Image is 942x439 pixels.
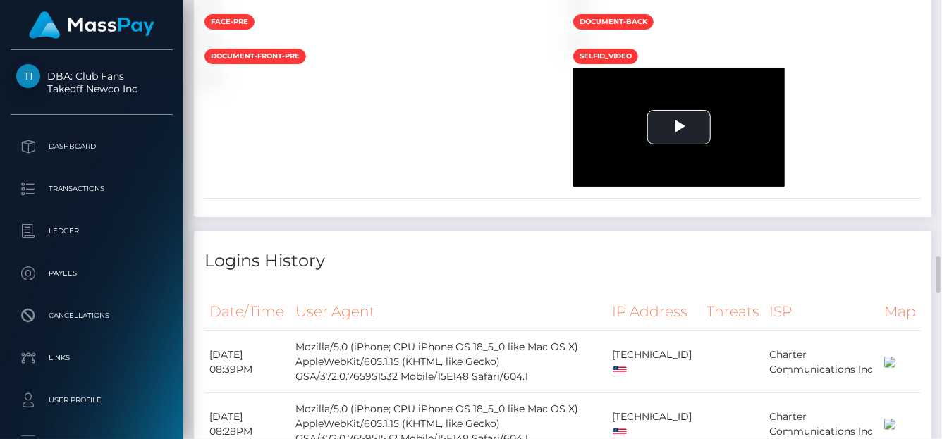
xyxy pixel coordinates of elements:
[647,110,711,144] button: Play Video
[204,70,216,82] img: 5f4653d9-9536-4876-a07d-0382ee023ddc
[608,292,702,331] th: IP Address
[204,49,306,64] span: document-front-pre
[16,263,167,284] p: Payees
[290,331,608,393] td: Mozilla/5.0 (iPhone; CPU iPhone OS 18_5_0 like Mac OS X) AppleWebKit/605.1.15 (KHTML, like Gecko)...
[16,347,167,369] p: Links
[11,256,173,291] a: Payees
[879,292,921,331] th: Map
[573,14,654,30] span: document-back
[613,366,627,374] img: us.png
[204,36,216,47] img: 3264ed25-5829-4021-b59b-f15902d3d4e5
[884,419,895,430] img: 200x100
[204,249,921,273] h4: Logins History
[573,49,638,64] span: selfid_video
[11,70,173,95] span: DBA: Club Fans Takeoff Newco Inc
[573,36,585,47] img: debd6bb7-10d6-41ee-b71c-0463c36ce3e6
[204,14,255,30] span: face-pre
[11,129,173,164] a: Dashboard
[11,340,173,376] a: Links
[290,292,608,331] th: User Agent
[16,64,40,88] img: Takeoff Newco Inc
[573,1,585,13] img: c77aa98a-e0b9-4a22-ad23-ebafa620246b
[764,292,879,331] th: ISP
[11,383,173,418] a: User Profile
[11,171,173,206] a: Transactions
[573,68,785,187] div: Video Player
[204,1,216,13] img: 8850acbb-5c1a-4033-8e9e-a7a519a14406
[16,178,167,199] p: Transactions
[29,11,154,39] img: MassPay Logo
[204,292,290,331] th: Date/Time
[608,331,702,393] td: [TECHNICAL_ID]
[613,428,627,436] img: us.png
[204,331,290,393] td: [DATE] 08:39PM
[16,136,167,157] p: Dashboard
[884,357,895,368] img: 200x100
[16,305,167,326] p: Cancellations
[16,390,167,411] p: User Profile
[11,298,173,333] a: Cancellations
[702,292,764,331] th: Threats
[11,214,173,249] a: Ledger
[16,221,167,242] p: Ledger
[764,331,879,393] td: Charter Communications Inc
